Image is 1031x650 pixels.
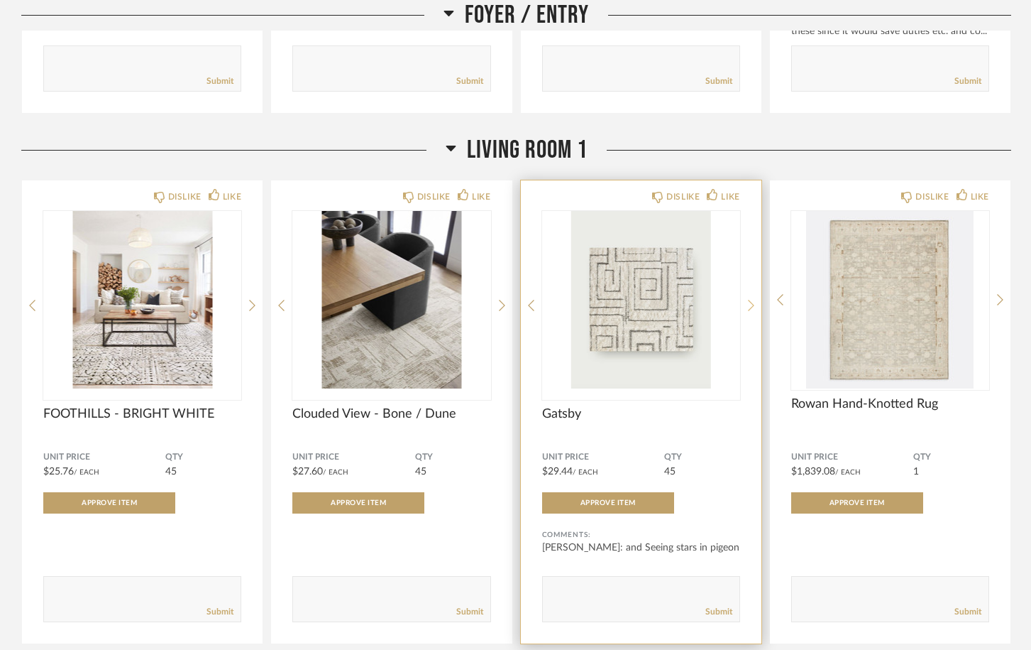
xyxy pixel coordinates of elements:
[292,211,490,389] img: undefined
[542,211,740,389] img: undefined
[165,467,177,477] span: 45
[43,467,74,477] span: $25.76
[829,499,885,507] span: Approve Item
[954,606,981,618] a: Submit
[43,492,175,514] button: Approve Item
[292,452,414,463] span: Unit Price
[954,75,981,87] a: Submit
[791,396,989,412] span: Rowan Hand-Knotted Rug
[415,467,426,477] span: 45
[791,492,923,514] button: Approve Item
[664,467,676,477] span: 45
[206,75,233,87] a: Submit
[913,452,989,463] span: QTY
[915,190,949,204] div: DISLIKE
[705,606,732,618] a: Submit
[43,406,241,422] span: FOOTHILLS - BRIGHT WHITE
[168,190,202,204] div: DISLIKE
[472,190,490,204] div: LIKE
[292,467,323,477] span: $27.60
[542,406,740,422] span: Gatsby
[292,406,490,422] span: Clouded View - Bone / Dune
[666,190,700,204] div: DISLIKE
[791,452,913,463] span: Unit Price
[206,606,233,618] a: Submit
[580,499,636,507] span: Approve Item
[542,541,740,555] div: [PERSON_NAME]: and Seeing stars in pigeon
[292,211,490,389] div: 1
[43,211,241,389] img: undefined
[913,467,919,477] span: 1
[82,499,137,507] span: Approve Item
[835,469,861,476] span: / Each
[415,452,491,463] span: QTY
[165,452,241,463] span: QTY
[417,190,451,204] div: DISLIKE
[456,606,483,618] a: Submit
[971,190,989,204] div: LIKE
[542,211,740,389] div: 0
[74,469,99,476] span: / Each
[542,492,674,514] button: Approve Item
[467,135,588,166] span: Living Room 1
[705,75,732,87] a: Submit
[323,469,348,476] span: / Each
[791,211,989,389] img: undefined
[331,499,386,507] span: Approve Item
[456,75,483,87] a: Submit
[292,492,424,514] button: Approve Item
[542,467,573,477] span: $29.44
[223,190,241,204] div: LIKE
[43,211,241,389] div: 1
[573,469,598,476] span: / Each
[542,452,664,463] span: Unit Price
[791,467,835,477] span: $1,839.08
[43,452,165,463] span: Unit Price
[721,190,739,204] div: LIKE
[542,528,740,542] div: Comments:
[664,452,740,463] span: QTY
